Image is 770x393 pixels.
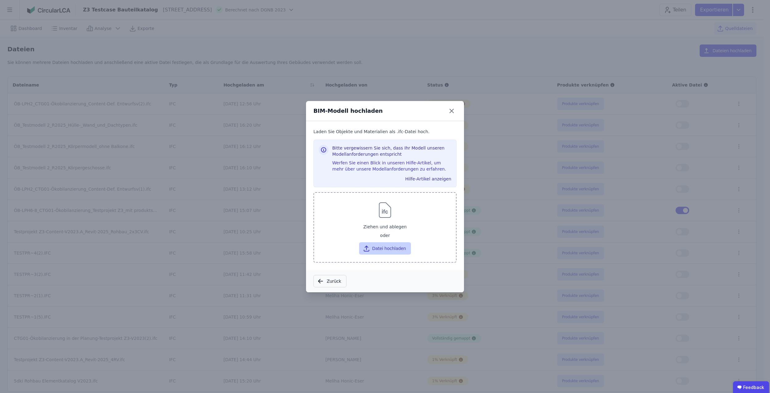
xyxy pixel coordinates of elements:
button: Hilfe-Artikel anzeigen [403,174,454,184]
button: Zurück [313,275,346,287]
div: Ziehen und ablegen [319,221,451,232]
div: oder [319,232,451,240]
div: BIM-Modell hochladen [313,107,383,115]
h3: Bitte vergewissern Sie sich, dass Ihr Modell unseren Modellanforderungen entspricht [332,145,451,160]
img: svg%3e [375,200,395,220]
div: Laden Sie Objekte und Materialien als .ifc-Datei hoch. [313,129,457,140]
button: Datei hochladen [359,242,411,255]
div: Werfen Sie einen Blick in unseren Hilfe-Artikel, um mehr über unsere Modellanforderungen zu erfah... [332,160,451,175]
